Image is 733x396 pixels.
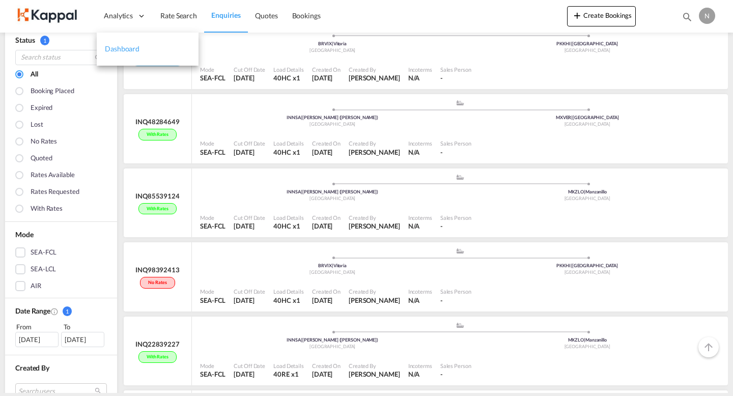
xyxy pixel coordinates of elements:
[318,263,347,268] span: BRVIX Vitoria
[349,214,400,221] div: Created By
[312,148,332,156] span: [DATE]
[15,36,35,44] span: Status
[565,344,610,349] span: [GEOGRAPHIC_DATA]
[135,265,180,274] div: INQ98392413
[15,5,84,27] img: 0f34681048b711eea155d5ef7d76cbea.JPG
[31,120,43,131] div: Lost
[135,117,180,126] div: INQ48284649
[440,362,471,370] div: Sales Person
[565,47,610,53] span: [GEOGRAPHIC_DATA]
[15,50,107,65] input: Search status
[565,121,610,127] span: [GEOGRAPHIC_DATA]
[309,121,355,127] span: [GEOGRAPHIC_DATA]
[211,11,241,19] span: Enquiries
[312,370,332,378] span: [DATE]
[301,189,302,194] span: |
[138,351,177,363] div: With rates
[312,370,341,379] div: 7 Aug 2025
[301,115,302,120] span: |
[200,66,225,73] div: Mode
[234,296,254,304] span: [DATE]
[94,54,102,62] md-icon: icon-magnify
[568,337,607,343] span: MXZLO Manzanillo
[140,277,175,289] div: No rates
[332,263,333,268] span: |
[15,322,60,332] div: From
[31,247,57,258] div: SEA-FCL
[273,73,304,82] div: 40HC x 1
[312,139,341,147] div: Created On
[571,9,583,21] md-icon: icon-plus 400-fg
[63,306,72,316] span: 1
[349,288,400,295] div: Created By
[408,66,432,73] div: Incoterms
[63,322,107,332] div: To
[15,230,34,239] span: Mode
[273,370,304,379] div: 40RE x 1
[408,370,420,379] div: N/A
[440,148,443,156] span: -
[200,148,225,157] div: SEA-FCL
[349,148,400,157] div: Nilam Ganatra
[312,66,341,73] div: Created On
[15,264,107,274] md-checkbox: SEA-LCL
[200,370,225,379] div: SEA-FCL
[556,263,618,268] span: PKKHI [GEOGRAPHIC_DATA]
[255,11,277,20] span: Quotes
[556,41,618,46] span: PKKHI [GEOGRAPHIC_DATA]
[287,337,378,343] span: INNSA [PERSON_NAME] ([PERSON_NAME])
[301,337,302,343] span: |
[31,103,52,114] div: Expired
[349,222,400,230] span: [PERSON_NAME]
[318,41,347,46] span: BRVIX Vitoria
[273,214,304,221] div: Load Details
[454,100,466,105] md-icon: assets/icons/custom/ship-fill.svg
[408,148,420,157] div: N/A
[40,36,49,45] span: 1
[309,344,355,349] span: [GEOGRAPHIC_DATA]
[105,44,139,53] span: Dashboard
[454,175,466,180] md-icon: assets/icons/custom/ship-fill.svg
[31,136,57,148] div: No rates
[349,362,400,370] div: Created By
[440,296,443,304] span: -
[440,370,443,378] span: -
[571,115,573,120] span: |
[349,73,400,82] div: Nilam Ganatra
[571,263,572,268] span: |
[440,222,443,230] span: -
[440,74,443,82] span: -
[309,47,355,53] span: [GEOGRAPHIC_DATA]
[15,306,50,315] span: Date Range
[234,362,265,370] div: Cut Off Date
[312,74,332,82] span: [DATE]
[15,322,107,347] span: From To [DATE][DATE]
[234,370,254,378] span: [DATE]
[584,337,585,343] span: |
[234,288,265,295] div: Cut Off Date
[699,8,715,24] div: N
[122,317,728,391] div: INQ22839227With rates assets/icons/custom/ship-fill.svgassets/icons/custom/roll-o-plane.svgOrigin...
[454,323,466,328] md-icon: assets/icons/custom/ship-fill.svg
[408,288,432,295] div: Incoterms
[15,247,107,258] md-checkbox: SEA-FCL
[273,139,304,147] div: Load Details
[15,363,49,372] span: Created By
[682,11,693,26] div: icon-magnify
[122,94,728,168] div: INQ48284649With rates assets/icons/custom/ship-fill.svgassets/icons/custom/roll-o-plane.svgOrigin...
[565,195,610,201] span: [GEOGRAPHIC_DATA]
[312,296,332,304] span: [DATE]
[200,288,225,295] div: Mode
[31,264,56,274] div: SEA-LCL
[234,221,265,231] div: 13 Aug 2025
[408,362,432,370] div: Incoterms
[200,73,225,82] div: SEA-FCL
[440,66,471,73] div: Sales Person
[122,20,728,95] div: INQ25864258Rates Requested assets/icons/custom/ship-fill.svgassets/icons/custom/roll-o-plane.svgO...
[135,191,180,201] div: INQ85539124
[312,148,341,157] div: 13 Aug 2025
[122,168,728,243] div: INQ85539124With rates assets/icons/custom/ship-fill.svgassets/icons/custom/roll-o-plane.svgOrigin...
[556,115,619,120] span: MXVER [GEOGRAPHIC_DATA]
[135,340,180,349] div: INQ22839227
